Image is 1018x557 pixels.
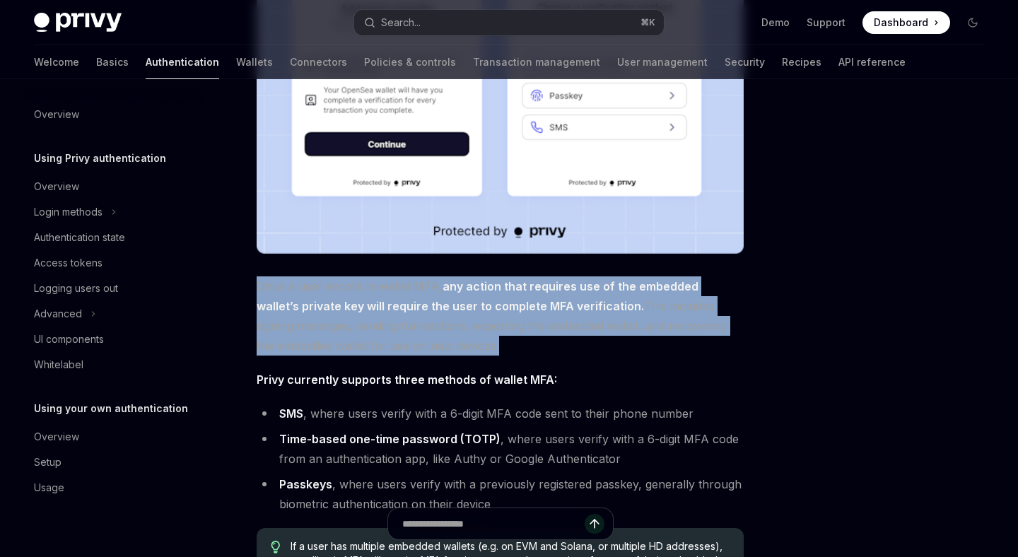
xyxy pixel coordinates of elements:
[761,16,790,30] a: Demo
[34,428,79,445] div: Overview
[34,45,79,79] a: Welcome
[782,45,821,79] a: Recipes
[257,279,698,313] strong: any action that requires use of the embedded wallet’s private key will require the user to comple...
[23,102,204,127] a: Overview
[961,11,984,34] button: Toggle dark mode
[862,11,950,34] a: Dashboard
[96,45,129,79] a: Basics
[34,13,122,33] img: dark logo
[34,106,79,123] div: Overview
[34,331,104,348] div: UI components
[640,17,655,28] span: ⌘ K
[874,16,928,30] span: Dashboard
[23,327,204,352] a: UI components
[838,45,906,79] a: API reference
[473,45,600,79] a: Transaction management
[34,454,62,471] div: Setup
[34,254,103,271] div: Access tokens
[257,404,744,423] li: , where users verify with a 6-digit MFA code sent to their phone number
[34,280,118,297] div: Logging users out
[34,479,64,496] div: Usage
[34,178,79,195] div: Overview
[34,305,82,322] div: Advanced
[279,406,303,421] strong: SMS
[364,45,456,79] a: Policies & controls
[146,45,219,79] a: Authentication
[34,400,188,417] h5: Using your own authentication
[23,450,204,475] a: Setup
[354,10,663,35] button: Search...⌘K
[381,14,421,31] div: Search...
[725,45,765,79] a: Security
[23,250,204,276] a: Access tokens
[257,276,744,356] span: Once a user enrolls in wallet MFA, This includes signing messages, sending transactions, exportin...
[23,352,204,377] a: Whitelabel
[279,432,501,446] strong: Time-based one-time password (TOTP)
[34,356,83,373] div: Whitelabel
[290,45,347,79] a: Connectors
[23,174,204,199] a: Overview
[279,477,332,491] strong: Passkeys
[34,229,125,246] div: Authentication state
[34,150,166,167] h5: Using Privy authentication
[585,514,604,534] button: Send message
[23,475,204,500] a: Usage
[257,429,744,469] li: , where users verify with a 6-digit MFA code from an authentication app, like Authy or Google Aut...
[23,424,204,450] a: Overview
[617,45,708,79] a: User management
[23,276,204,301] a: Logging users out
[257,373,557,387] strong: Privy currently supports three methods of wallet MFA:
[236,45,273,79] a: Wallets
[34,204,103,221] div: Login methods
[257,474,744,514] li: , where users verify with a previously registered passkey, generally through biometric authentica...
[23,225,204,250] a: Authentication state
[807,16,846,30] a: Support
